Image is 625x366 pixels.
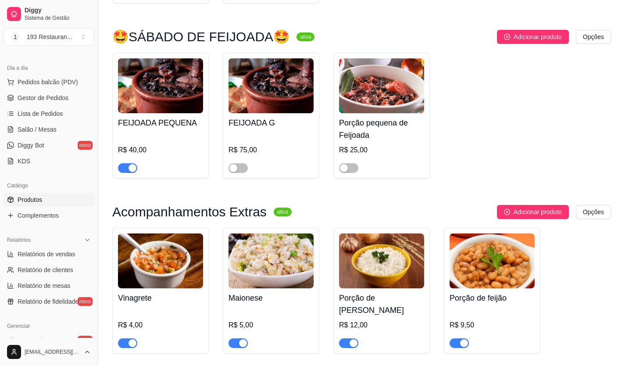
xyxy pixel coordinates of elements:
[4,75,94,89] button: Pedidos balcão (PDV)
[118,117,203,129] h4: FEIJOADA PEQUENA
[583,32,604,42] span: Opções
[450,292,535,304] h4: Porção de feijão
[118,320,203,330] div: R$ 4,00
[118,145,203,155] div: R$ 40,00
[339,145,424,155] div: R$ 25,00
[18,141,44,150] span: Diggy Bot
[25,348,80,355] span: [EMAIL_ADDRESS][DOMAIN_NAME]
[583,207,604,217] span: Opções
[18,297,79,306] span: Relatório de fidelidade
[274,208,292,216] sup: ativa
[4,247,94,261] a: Relatórios de vendas
[118,233,203,288] img: product-image
[4,208,94,222] a: Complementos
[229,233,314,288] img: product-image
[450,320,535,330] div: R$ 9,50
[4,122,94,136] a: Salão / Mesas
[4,28,94,46] button: Select a team
[118,58,203,113] img: product-image
[18,250,75,258] span: Relatórios de vendas
[18,281,71,290] span: Relatório de mesas
[18,78,78,86] span: Pedidos balcão (PDV)
[339,58,424,113] img: product-image
[4,138,94,152] a: Diggy Botnovo
[296,32,314,41] sup: ativa
[4,61,94,75] div: Dia a dia
[25,7,91,14] span: Diggy
[576,30,611,44] button: Opções
[112,32,289,42] h3: 🤩SÁBADO DE FEIJOADA🤩
[504,209,510,215] span: plus-circle
[4,279,94,293] a: Relatório de mesas
[27,32,72,41] div: 193 Restauran ...
[450,233,535,288] img: product-image
[504,34,510,40] span: plus-circle
[229,292,314,304] h4: Maionese
[497,30,569,44] button: Adicionar produto
[4,179,94,193] div: Catálogo
[339,117,424,141] h4: Porção pequena de Feijoada
[4,4,94,25] a: DiggySistema de Gestão
[18,336,54,344] span: Entregadores
[229,320,314,330] div: R$ 5,00
[4,91,94,105] a: Gestor de Pedidos
[339,320,424,330] div: R$ 12,00
[18,211,59,220] span: Complementos
[4,154,94,168] a: KDS
[25,14,91,22] span: Sistema de Gestão
[229,117,314,129] h4: FEIJOADA G
[514,207,562,217] span: Adicionar produto
[4,333,94,347] a: Entregadoresnovo
[576,205,611,219] button: Opções
[4,193,94,207] a: Produtos
[18,195,42,204] span: Produtos
[118,292,203,304] h4: Vinagrete
[11,32,20,41] span: 1
[4,319,94,333] div: Gerenciar
[4,294,94,309] a: Relatório de fidelidadenovo
[229,145,314,155] div: R$ 75,00
[18,125,57,134] span: Salão / Mesas
[18,109,63,118] span: Lista de Pedidos
[339,292,424,316] h4: Porção de [PERSON_NAME]
[18,157,30,165] span: KDS
[7,237,31,244] span: Relatórios
[4,107,94,121] a: Lista de Pedidos
[514,32,562,42] span: Adicionar produto
[4,341,94,362] button: [EMAIL_ADDRESS][DOMAIN_NAME]
[18,93,68,102] span: Gestor de Pedidos
[18,266,73,274] span: Relatório de clientes
[339,233,424,288] img: product-image
[112,207,267,217] h3: Acompanhamentos Extras
[229,58,314,113] img: product-image
[4,263,94,277] a: Relatório de clientes
[497,205,569,219] button: Adicionar produto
